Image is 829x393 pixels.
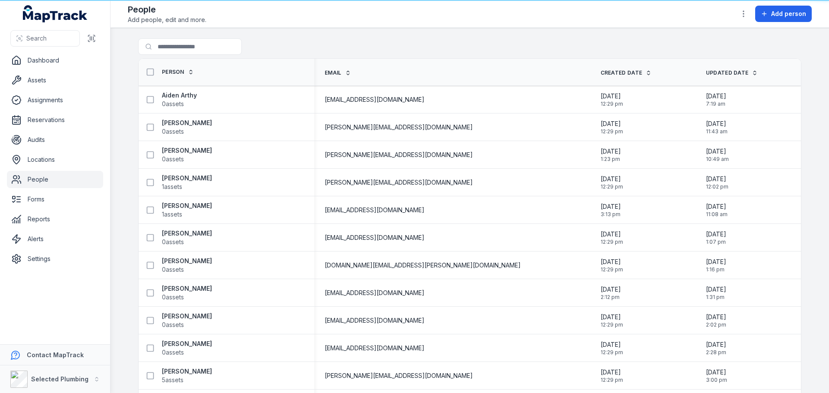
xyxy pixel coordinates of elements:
[162,174,212,182] strong: [PERSON_NAME]
[601,92,623,101] span: [DATE]
[706,147,729,163] time: 8/11/2025, 10:49:33 AM
[601,128,623,135] span: 12:29 pm
[325,69,351,76] a: Email
[162,321,184,329] span: 0 assets
[7,131,103,148] a: Audits
[7,171,103,188] a: People
[325,206,424,214] span: [EMAIL_ADDRESS][DOMAIN_NAME]
[162,348,184,357] span: 0 assets
[162,376,184,384] span: 5 assets
[162,119,212,136] a: [PERSON_NAME]0assets
[162,238,184,246] span: 0 assets
[601,313,623,328] time: 1/14/2025, 12:29:42 PM
[755,6,812,22] button: Add person
[325,316,424,325] span: [EMAIL_ADDRESS][DOMAIN_NAME]
[706,285,726,301] time: 8/11/2025, 1:31:49 PM
[601,239,623,245] span: 12:29 pm
[601,202,621,211] span: [DATE]
[162,367,212,376] strong: [PERSON_NAME]
[23,5,88,22] a: MapTrack
[162,340,212,348] strong: [PERSON_NAME]
[601,368,623,384] time: 1/14/2025, 12:29:42 PM
[601,69,652,76] a: Created Date
[601,368,623,377] span: [DATE]
[162,210,182,219] span: 1 assets
[706,313,726,328] time: 8/11/2025, 2:02:25 PM
[601,294,621,301] span: 2:12 pm
[162,69,184,75] span: Person
[706,377,727,384] span: 3:00 pm
[162,293,184,302] span: 0 assets
[601,183,623,190] span: 12:29 pm
[325,344,424,352] span: [EMAIL_ADDRESS][DOMAIN_NAME]
[706,119,728,128] span: [DATE]
[706,183,728,190] span: 12:02 pm
[162,146,212,163] a: [PERSON_NAME]0assets
[601,313,623,321] span: [DATE]
[325,151,473,159] span: [PERSON_NAME][EMAIL_ADDRESS][DOMAIN_NAME]
[706,266,726,273] span: 1:16 pm
[706,92,726,101] span: [DATE]
[771,9,806,18] span: Add person
[128,3,206,16] h2: People
[706,313,726,321] span: [DATE]
[162,284,212,302] a: [PERSON_NAME]0assets
[706,239,726,245] span: 1:07 pm
[706,340,726,356] time: 8/11/2025, 2:28:46 PM
[706,175,728,190] time: 8/11/2025, 12:02:58 PM
[601,230,623,239] span: [DATE]
[706,147,729,156] span: [DATE]
[162,229,212,238] strong: [PERSON_NAME]
[325,178,473,187] span: [PERSON_NAME][EMAIL_ADDRESS][DOMAIN_NAME]
[325,95,424,104] span: [EMAIL_ADDRESS][DOMAIN_NAME]
[706,175,728,183] span: [DATE]
[162,127,184,136] span: 0 assets
[7,52,103,69] a: Dashboard
[162,146,212,155] strong: [PERSON_NAME]
[601,340,623,349] span: [DATE]
[601,258,623,273] time: 1/14/2025, 12:29:42 PM
[162,201,212,219] a: [PERSON_NAME]1assets
[325,69,342,76] span: Email
[706,101,726,107] span: 7:19 am
[325,371,473,380] span: [PERSON_NAME][EMAIL_ADDRESS][DOMAIN_NAME]
[601,340,623,356] time: 1/14/2025, 12:29:42 PM
[601,101,623,107] span: 12:29 pm
[7,91,103,109] a: Assignments
[706,340,726,349] span: [DATE]
[706,321,726,328] span: 2:02 pm
[706,156,729,163] span: 10:49 am
[706,69,758,76] a: Updated Date
[7,230,103,248] a: Alerts
[162,340,212,357] a: [PERSON_NAME]0assets
[601,92,623,107] time: 1/14/2025, 12:29:42 PM
[162,229,212,246] a: [PERSON_NAME]0assets
[706,128,728,135] span: 11:43 am
[601,147,621,156] span: [DATE]
[7,191,103,208] a: Forms
[162,367,212,384] a: [PERSON_NAME]5assets
[162,91,197,100] strong: Aiden Arthy
[706,69,749,76] span: Updated Date
[706,202,728,218] time: 8/11/2025, 11:08:49 AM
[162,265,184,274] span: 0 assets
[601,349,623,356] span: 12:29 pm
[162,257,212,274] a: [PERSON_NAME]0assets
[601,377,623,384] span: 12:29 pm
[162,155,184,163] span: 0 assets
[26,34,47,43] span: Search
[706,202,728,211] span: [DATE]
[601,147,621,163] time: 2/13/2025, 1:23:00 PM
[325,123,473,132] span: [PERSON_NAME][EMAIL_ADDRESS][DOMAIN_NAME]
[162,257,212,265] strong: [PERSON_NAME]
[7,250,103,267] a: Settings
[162,312,212,321] strong: [PERSON_NAME]
[27,351,84,358] strong: Contact MapTrack
[7,111,103,129] a: Reservations
[601,119,623,128] span: [DATE]
[601,156,621,163] span: 1:23 pm
[162,174,212,191] a: [PERSON_NAME]1assets
[325,233,424,242] span: [EMAIL_ADDRESS][DOMAIN_NAME]
[706,258,726,273] time: 8/11/2025, 1:16:06 PM
[706,349,726,356] span: 2:28 pm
